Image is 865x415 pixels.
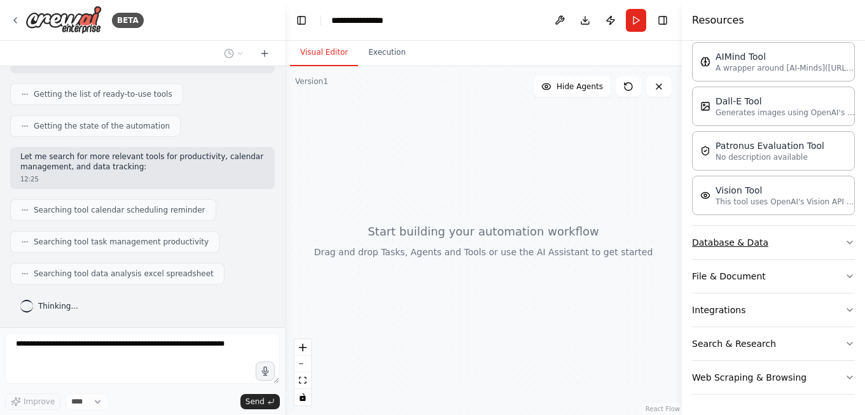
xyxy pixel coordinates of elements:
button: Improve [5,393,60,410]
button: zoom in [294,339,311,356]
div: 12:25 [20,174,265,184]
button: fit view [294,372,311,389]
div: BETA [112,13,144,28]
button: Hide Agents [534,76,611,97]
div: Dall-E Tool [716,95,855,108]
img: VisionTool [700,190,710,200]
div: Vision Tool [716,184,855,197]
button: Switch to previous chat [219,46,249,61]
span: Searching tool task management productivity [34,237,209,247]
button: toggle interactivity [294,389,311,405]
span: Getting the state of the automation [34,121,170,131]
p: This tool uses OpenAI's Vision API to describe the contents of an image. [716,197,855,207]
button: Web Scraping & Browsing [692,361,855,394]
button: Integrations [692,293,855,327]
img: Logo [25,6,102,34]
span: Send [246,397,265,407]
div: Version 1 [295,76,328,87]
button: Start a new chat [254,46,275,61]
button: Database & Data [692,226,855,259]
p: A wrapper around [AI-Minds]([URL][DOMAIN_NAME]). Useful for when you need answers to questions fr... [716,63,855,73]
button: Search & Research [692,327,855,360]
button: zoom out [294,356,311,372]
button: Execution [358,39,416,66]
img: PatronusEvalTool [700,146,710,156]
span: Thinking... [38,301,78,311]
h4: Resources [692,13,744,28]
button: Hide left sidebar [293,11,310,29]
span: Improve [24,397,55,407]
button: Visual Editor [290,39,358,66]
div: Patronus Evaluation Tool [716,139,824,152]
button: Hide right sidebar [654,11,672,29]
span: Searching tool calendar scheduling reminder [34,205,205,215]
p: Generates images using OpenAI's Dall-E model. [716,108,855,118]
button: Send [240,394,280,409]
button: Click to speak your automation idea [256,362,275,381]
nav: breadcrumb [331,14,395,27]
div: React Flow controls [294,339,311,405]
img: DallETool [700,101,710,111]
img: AIMindTool [700,57,710,67]
span: Searching tool data analysis excel spreadsheet [34,269,214,279]
div: AI & Machine Learning [692,37,855,225]
p: No description available [716,152,824,162]
div: AIMind Tool [716,50,855,63]
button: File & Document [692,260,855,293]
span: Getting the list of ready-to-use tools [34,89,172,99]
a: React Flow attribution [646,405,680,412]
span: Hide Agents [557,81,603,92]
p: Let me search for more relevant tools for productivity, calendar management, and data tracking: [20,152,265,172]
